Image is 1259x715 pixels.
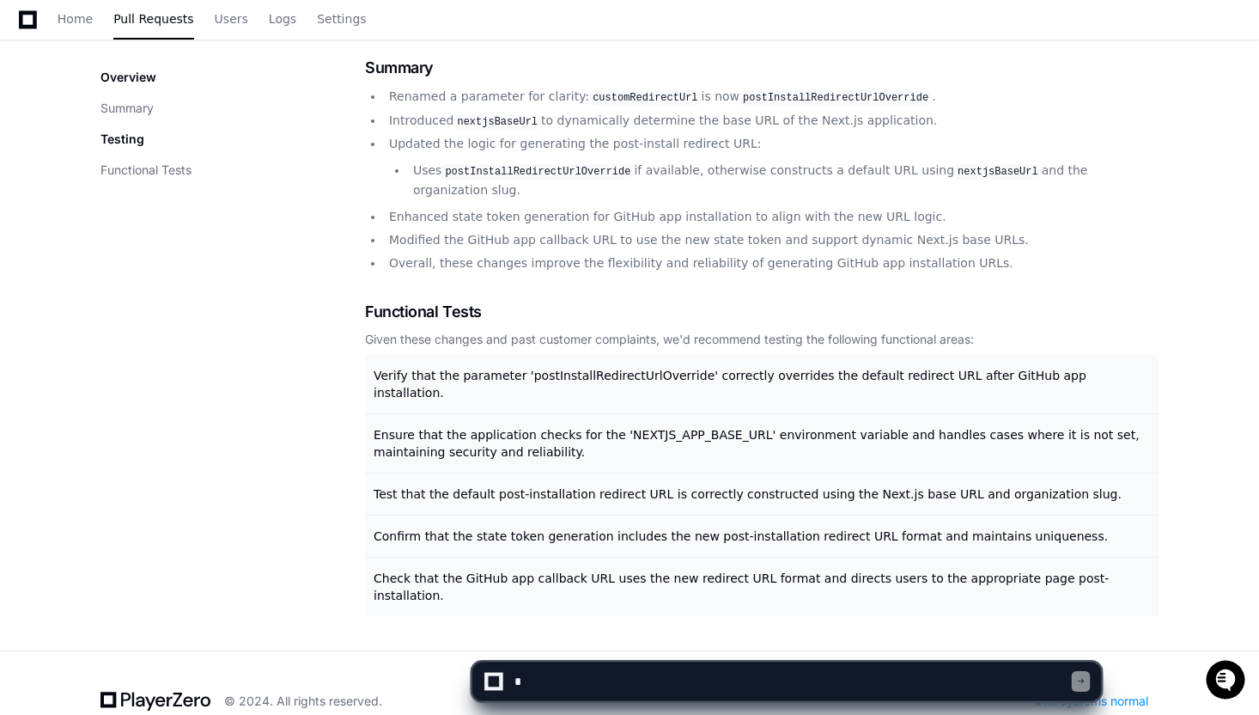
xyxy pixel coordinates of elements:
li: Enhanced state token generation for GitHub app installation to align with the new URL logic. [384,207,1159,227]
img: PlayerZero [17,17,52,52]
span: Check that the GitHub app callback URL uses the new redirect URL format and directs users to the ... [374,571,1109,602]
button: Start new chat [292,133,313,154]
li: Renamed a parameter for clarity: is now . [384,87,1159,107]
div: We're available if you need us! [58,145,217,159]
span: Pull Requests [113,14,193,24]
button: Summary [100,100,154,117]
span: Home [58,14,93,24]
div: © 2024. All rights reserved. [224,693,382,710]
button: Functional Tests [100,162,192,179]
div: Welcome [17,69,313,96]
h1: Summary [365,56,1159,80]
code: customRedirectUrl [589,90,701,106]
code: nextjsBaseUrl [954,164,1042,180]
p: Overview [100,69,156,86]
span: Ensure that the application checks for the 'NEXTJS_APP_BASE_URL' environment variable and handles... [374,428,1140,459]
img: 1736555170064-99ba0984-63c1-480f-8ee9-699278ef63ed [17,128,48,159]
p: Testing [100,131,144,148]
li: Overall, these changes improve the flexibility and reliability of generating GitHub app installat... [384,254,1159,273]
span: Settings [317,14,366,24]
li: Uses if available, otherwise constructs a default URL using and the organization slug. [408,161,1159,200]
span: Verify that the parameter 'postInstallRedirectUrlOverride' correctly overrides the default redire... [374,369,1086,400]
li: Modified the GitHub app callback URL to use the new state token and support dynamic Next.js base ... [384,230,1159,250]
code: postInstallRedirectUrlOverride [441,164,634,180]
span: Confirm that the state token generation includes the new post-installation redirect URL format an... [374,529,1108,543]
iframe: Open customer support [1204,658,1250,705]
div: Given these changes and past customer complaints, we'd recommend testing the following functional... [365,331,1159,348]
div: All systems normal [1025,689,1159,713]
span: Users [215,14,248,24]
span: Test that the default post-installation redirect URL is correctly constructed using the Next.js b... [374,487,1122,501]
span: Logs [269,14,296,24]
div: Start new chat [58,128,282,145]
code: nextjsBaseUrl [453,114,541,130]
span: Functional Tests [365,300,482,324]
li: Updated the logic for generating the post-install redirect URL: [384,134,1159,200]
span: Pylon [171,180,208,193]
code: postInstallRedirectUrlOverride [739,90,932,106]
li: Introduced to dynamically determine the base URL of the Next.js application. [384,111,1159,131]
a: Powered byPylon [121,180,208,193]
